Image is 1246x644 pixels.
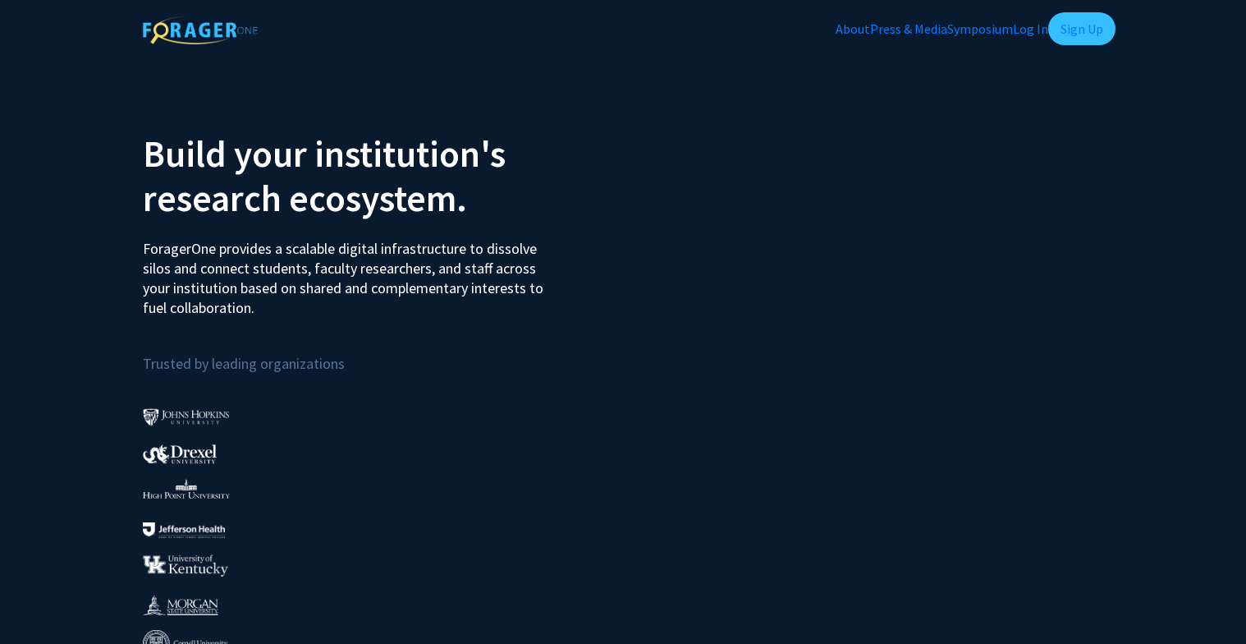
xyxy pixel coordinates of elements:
a: Sign Up [1048,12,1115,45]
h2: Build your institution's research ecosystem. [143,131,611,220]
img: Thomas Jefferson University [143,522,225,538]
img: High Point University [143,479,230,499]
img: Morgan State University [143,595,218,616]
p: ForagerOne provides a scalable digital infrastructure to dissolve silos and connect students, fac... [143,227,555,318]
img: Drexel University [143,444,217,463]
p: Trusted by leading organizations [143,331,611,376]
img: University of Kentucky [143,554,228,577]
img: Johns Hopkins University [143,408,230,425]
img: ForagerOne Logo [143,16,258,44]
